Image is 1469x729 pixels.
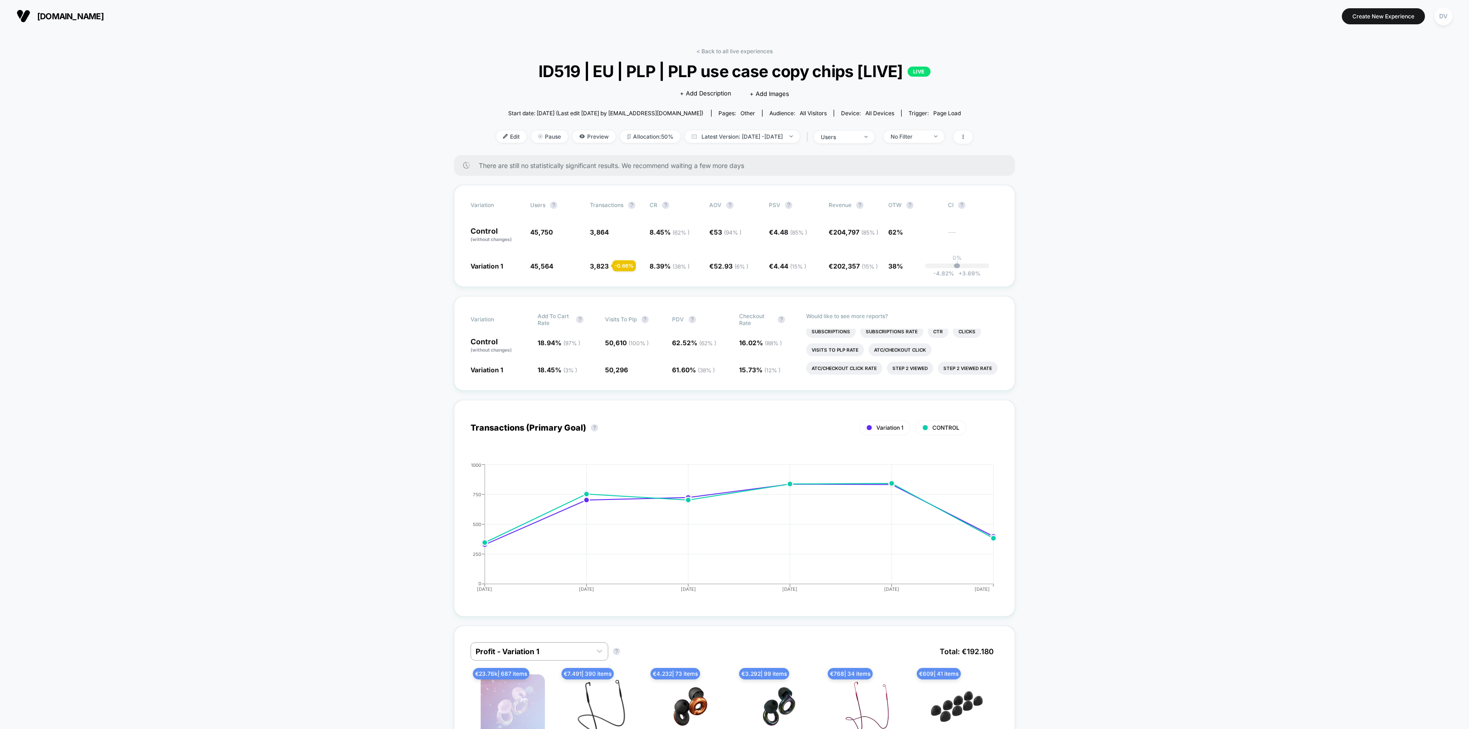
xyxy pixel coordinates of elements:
tspan: 750 [473,491,481,497]
div: Trigger: [908,110,961,117]
span: Visits To Plp [605,316,637,323]
span: € [829,228,878,236]
span: ( 38 % ) [698,367,715,374]
span: 62% [888,228,903,236]
span: + Add Description [680,89,731,98]
div: No Filter [891,133,927,140]
span: 53 [714,228,741,236]
li: Ctr [928,325,948,338]
button: ? [662,202,669,209]
span: -4.82 % [933,270,954,277]
tspan: 250 [473,551,481,556]
tspan: 1000 [471,462,481,467]
span: 45,564 [530,262,553,270]
p: LIVE [908,67,931,77]
button: ? [958,202,965,209]
span: --- [948,230,998,243]
div: Audience: [769,110,827,117]
span: Variation [471,313,521,326]
span: ( 100 % ) [628,340,649,347]
p: Control [471,227,521,243]
tspan: [DATE] [782,586,797,592]
img: calendar [692,134,697,139]
span: ( 3 % ) [563,367,577,374]
span: ( 15 % ) [862,263,878,270]
span: Edit [496,130,527,143]
span: 18.94 % [538,339,580,347]
span: € 609 | 41 items [917,668,961,679]
span: Transactions [590,202,623,208]
span: 3.69 % [954,270,981,277]
span: 61.60 % [672,366,715,374]
span: ( 12 % ) [764,367,780,374]
li: Subscriptions Rate [860,325,923,338]
span: 16.02 % [739,339,782,347]
span: € [709,228,741,236]
button: DV [1432,7,1455,26]
span: 52.93 [714,262,748,270]
a: < Back to all live experiences [696,48,773,55]
span: 204,797 [833,228,878,236]
span: € 768 | 34 items [828,668,873,679]
button: ? [628,202,635,209]
span: Variation 1 [471,262,503,270]
span: ( 85 % ) [861,229,878,236]
span: ( 88 % ) [765,340,782,347]
button: ? [785,202,792,209]
span: Preview [572,130,616,143]
span: 3,864 [590,228,609,236]
span: ( 15 % ) [790,263,806,270]
p: Would like to see more reports? [806,313,998,320]
span: | [804,130,814,144]
button: ? [689,316,696,323]
tspan: [DATE] [975,586,990,592]
p: 0% [953,254,962,261]
span: ( 94 % ) [724,229,741,236]
img: edit [503,134,508,139]
span: ( 85 % ) [790,229,807,236]
button: ? [613,648,620,655]
div: - 0.66 % [612,260,636,271]
span: 62.52 % [672,339,716,347]
span: CI [948,202,998,209]
span: 4.44 [774,262,806,270]
img: end [934,135,937,137]
tspan: [DATE] [681,586,696,592]
span: Checkout Rate [739,313,773,326]
span: Variation [471,202,521,209]
span: other [740,110,755,117]
span: Pause [531,130,568,143]
span: ( 62 % ) [673,229,690,236]
span: € [829,262,878,270]
span: CONTROL [932,424,959,431]
div: users [821,134,858,140]
div: DV [1435,7,1452,25]
button: ? [778,316,785,323]
span: 8.39 % [650,262,690,270]
button: [DOMAIN_NAME] [14,9,107,23]
span: Latest Version: [DATE] - [DATE] [685,130,800,143]
span: (without changes) [471,347,512,353]
tspan: 0 [478,581,481,586]
span: 38% [888,262,903,270]
span: ID519 | EU | PLP | PLP use case copy chips [LIVE] [520,62,949,81]
span: ( 62 % ) [699,340,716,347]
span: € 7.491 | 390 items [561,668,614,679]
span: [DOMAIN_NAME] [37,11,104,21]
span: ( 97 % ) [563,340,580,347]
li: Step 2 Viewed [887,362,933,375]
span: + [959,270,962,277]
button: ? [906,202,914,209]
span: 202,357 [833,262,878,270]
span: Add To Cart Rate [538,313,572,326]
span: 50,296 [605,366,628,374]
img: rebalance [627,134,631,139]
span: AOV [709,202,722,208]
span: ( 6 % ) [734,263,748,270]
tspan: 500 [473,521,481,527]
span: Device: [834,110,901,117]
span: OTW [888,202,939,209]
span: 18.45 % [538,366,577,374]
p: Control [471,338,528,353]
span: Variation 1 [876,424,903,431]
